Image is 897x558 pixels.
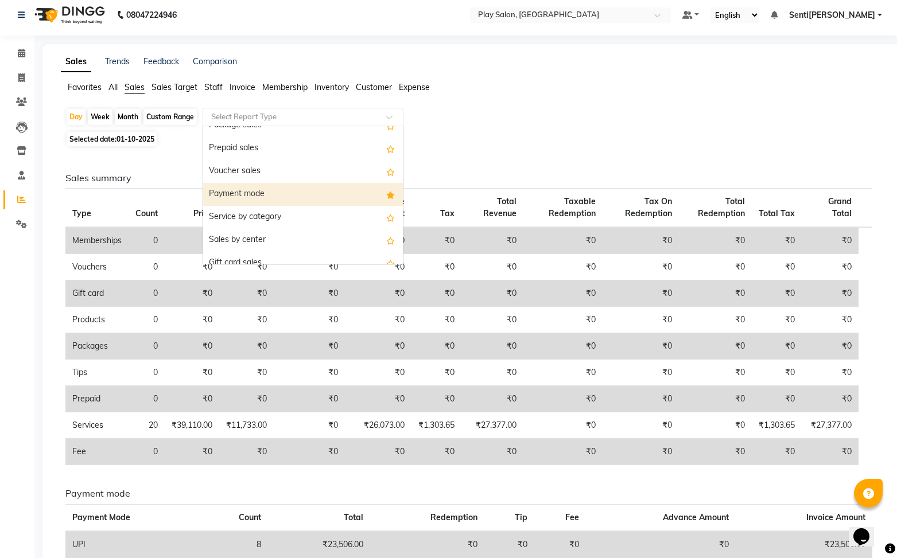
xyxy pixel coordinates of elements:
span: Staff [204,82,223,92]
span: All [108,82,118,92]
td: ₹0 [219,254,274,280]
td: ₹0 [603,307,679,333]
td: ₹0 [165,254,219,280]
td: 8 [200,531,268,558]
span: Add this report to Favorites List [386,165,395,178]
div: Day [67,109,86,125]
td: ₹0 [345,439,411,465]
td: ₹0 [345,386,411,412]
td: ₹1,303.65 [752,412,802,439]
span: Sales Target [152,82,197,92]
td: ₹39,110.00 [165,412,219,439]
span: Inventory [314,82,349,92]
td: ₹0 [603,227,679,254]
span: Invoice Amount [806,512,865,522]
td: ₹0 [461,280,523,307]
td: Prepaid [65,386,129,412]
td: ₹0 [274,386,345,412]
span: Total Revenue [483,196,517,218]
td: ₹0 [523,280,602,307]
td: ₹0 [345,280,411,307]
span: Sales [125,82,145,92]
td: ₹0 [411,386,461,412]
td: ₹26,073.00 [345,412,411,439]
td: ₹0 [165,280,219,307]
td: ₹11,733.00 [219,412,274,439]
td: ₹27,377.00 [461,412,523,439]
td: ₹0 [274,333,345,360]
td: ₹0 [274,439,345,465]
td: ₹23,506.00 [268,531,370,558]
div: Week [88,109,112,125]
a: Feedback [143,56,179,67]
td: ₹0 [523,412,602,439]
td: ₹0 [370,531,484,558]
td: 0 [129,254,165,280]
td: ₹0 [802,307,859,333]
td: 0 [129,386,165,412]
td: ₹0 [586,531,736,558]
span: Tax [440,208,455,218]
span: Advance Amount [663,512,729,522]
td: ₹0 [679,227,751,254]
td: ₹0 [752,333,802,360]
td: 0 [129,227,165,254]
td: ₹0 [461,439,523,465]
td: ₹0 [165,360,219,386]
span: Membership [262,82,308,92]
td: 0 [129,280,165,307]
span: Tip [515,512,527,522]
td: ₹0 [219,333,274,360]
td: ₹0 [165,439,219,465]
td: 20 [129,412,165,439]
td: ₹0 [679,333,751,360]
span: Senti[PERSON_NAME] [789,9,875,21]
td: ₹0 [679,254,751,280]
span: Add this report to Favorites List [386,256,395,270]
div: Custom Range [143,109,197,125]
td: ₹0 [534,531,586,558]
td: ₹0 [802,360,859,386]
span: Customer [356,82,392,92]
td: Tips [65,360,129,386]
td: ₹0 [411,280,461,307]
td: ₹0 [165,333,219,360]
td: ₹0 [274,307,345,333]
td: Products [65,307,129,333]
td: ₹0 [603,280,679,307]
td: ₹0 [461,386,523,412]
div: Sales by center [203,229,403,252]
td: ₹1,303.65 [411,412,461,439]
td: ₹0 [461,254,523,280]
td: ₹0 [274,254,345,280]
td: ₹0 [752,360,802,386]
td: ₹0 [219,280,274,307]
td: ₹0 [603,360,679,386]
td: 0 [129,307,165,333]
td: Services [65,412,129,439]
a: Comparison [193,56,237,67]
td: ₹0 [411,439,461,465]
span: Price [193,208,212,218]
td: ₹0 [523,333,602,360]
span: Favorites [68,82,102,92]
td: ₹0 [679,307,751,333]
td: ₹0 [679,439,751,465]
td: ₹27,377.00 [802,412,859,439]
td: UPI [65,531,200,558]
span: 01-10-2025 [117,135,154,143]
td: ₹23,506.00 [736,531,872,558]
div: Month [115,109,141,125]
td: ₹0 [219,360,274,386]
td: ₹0 [603,386,679,412]
td: ₹0 [802,254,859,280]
td: ₹0 [679,386,751,412]
h6: Sales summary [65,173,872,184]
div: Gift card sales [203,252,403,275]
td: ₹0 [345,360,411,386]
td: ₹0 [165,307,219,333]
span: Add this report to Favorites List [386,142,395,155]
span: Count [135,208,158,218]
td: ₹0 [523,307,602,333]
td: ₹0 [219,386,274,412]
